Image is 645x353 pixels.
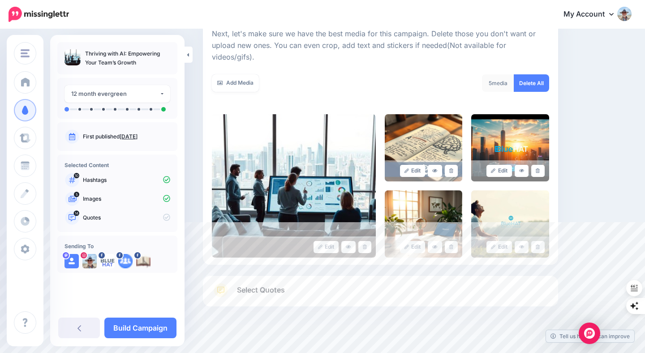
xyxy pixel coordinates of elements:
[82,254,97,268] img: 363490761_865545328515227_124784713216786966_n-bsa134579.jpg
[385,114,462,181] img: 0583afdf359d7f5b53b9f35346caaaef_large.jpg
[74,173,79,178] span: 10
[64,243,170,250] h4: Sending To
[120,133,138,140] a: [DATE]
[85,49,170,67] p: Thriving with AI: Empowering Your Team’s Growth
[489,80,492,86] span: 5
[212,28,549,63] p: Next, let's make sure we have the best media for this campaign. Delete those you don't want or up...
[471,190,549,258] img: adaedfbf69e7f872e2cc3f45359bf689_large.jpg
[74,192,79,197] span: 5
[514,74,549,92] a: Delete All
[64,254,79,268] img: user_default_image.png
[555,4,632,26] a: My Account
[212,74,259,92] a: Add Media
[83,176,170,184] p: Hashtags
[212,114,376,258] img: 16a7b0d5720b014a1f949352b181bb02_large.jpg
[385,190,462,258] img: 61337515de99e73a861af33134a2a7fb_large.jpg
[9,7,69,22] img: Missinglettr
[118,254,133,268] img: aDtjnaRy1nj-bsa134580.png
[546,330,634,342] a: Tell us how we can improve
[83,214,170,222] p: Quotes
[71,89,159,99] div: 12 month evergreen
[74,211,80,216] span: 14
[64,85,170,103] button: 12 month evergreen
[21,49,30,57] img: menu.png
[83,133,170,141] p: First published
[100,254,115,268] img: 242249932_397889051955696_8162849372399972999_n-bsa134578.png
[471,114,549,181] img: 45d8c123c7e083261d7af1e39288b6ff_large.jpg
[64,49,81,65] img: 16a7b0d5720b014a1f949352b181bb02_thumb.jpg
[482,74,514,92] div: media
[400,165,426,177] a: Edit
[83,195,170,203] p: Images
[136,254,150,268] img: m6Z24QURGXm-bsa134581.png
[486,165,512,177] a: Edit
[212,24,549,258] div: Select Media
[64,162,170,168] h4: Selected Content
[579,323,600,344] div: Open Intercom Messenger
